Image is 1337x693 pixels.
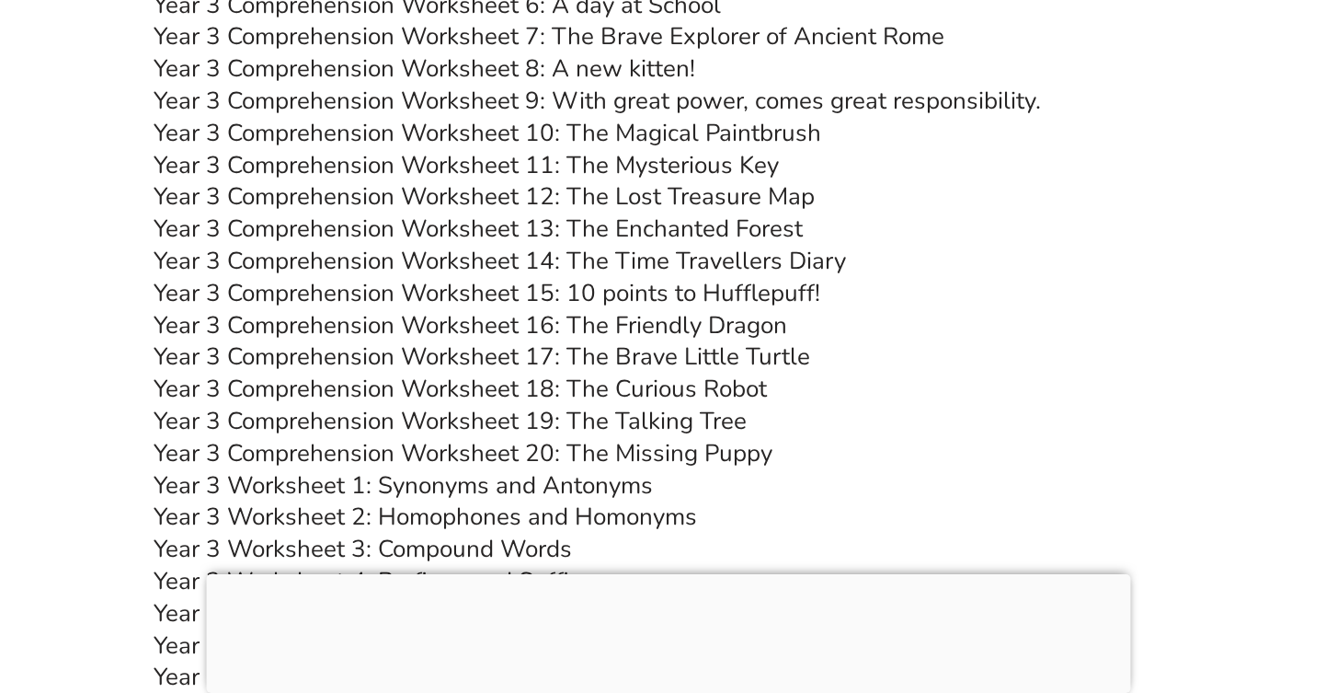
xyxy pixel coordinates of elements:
a: Year 3 Comprehension Worksheet 20: The Missing Puppy [154,437,772,469]
a: Year 3 Worksheet 3: Compound Words [154,533,572,565]
a: Year 3 Worksheet 5: Nouns, Verbs, and Adjectives [154,597,691,629]
a: Year 3 Worksheet 1: Synonyms and Antonyms [154,469,653,502]
a: Year 3 Comprehension Worksheet 7: The Brave Explorer of Ancient Rome [154,20,944,52]
a: Year 3 Comprehension Worksheet 16: The Friendly Dragon [154,309,787,341]
a: Year 3 Comprehension Worksheet 13: The Enchanted Forest [154,213,803,245]
a: Year 3 Comprehension Worksheet 19: The Talking Tree [154,405,747,437]
a: Year 3 Comprehension Worksheet 11: The Mysterious Key [154,149,779,181]
a: Year 3 Worksheet 7: Subject-Verb Agreement [154,661,644,693]
a: Year 3 Comprehension Worksheet 12: The Lost Treasure Map [154,180,815,213]
a: Year 3 Comprehension Worksheet 15: 10 points to Hufflepuff! [154,277,820,309]
iframe: Advertisement [207,574,1131,688]
a: Year 3 Comprehension Worksheet 18: The Curious Robot [154,373,767,405]
a: Year 3 Comprehension Worksheet 10: The Magical Paintbrush [154,117,821,149]
a: Year 3 Comprehension Worksheet 17: The Brave Little Turtle [154,341,810,373]
a: Year 3 Comprehension Worksheet 8: A new kitten! [154,52,695,85]
a: Year 3 Worksheet 2: Homophones and Homonyms [154,501,697,533]
a: Year 3 Worksheet 6: Proper Nouns vs. Common Nouns [154,629,738,662]
a: Year 3 Worksheet 4: Prefixes and Suffixes [154,565,607,597]
a: Year 3 Comprehension Worksheet 14: The Time Travellers Diary [154,245,846,277]
iframe: Chat Widget [1022,485,1337,693]
a: Year 3 Comprehension Worksheet 9: With great power, comes great responsibility. [154,85,1041,117]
